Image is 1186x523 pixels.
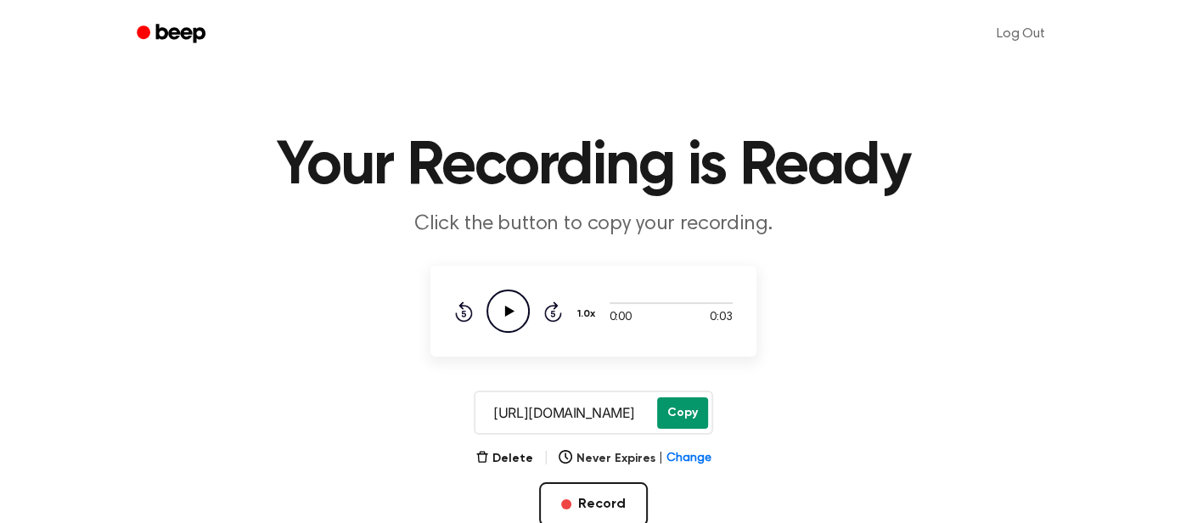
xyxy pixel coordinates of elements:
h1: Your Recording is Ready [159,136,1028,197]
a: Log Out [980,14,1062,54]
span: | [658,450,662,468]
span: | [543,448,549,469]
span: Change [666,450,711,468]
button: Copy [657,397,708,429]
button: Delete [475,450,533,468]
span: 0:03 [710,309,732,327]
a: Beep [125,18,221,51]
button: Never Expires|Change [559,450,711,468]
span: 0:00 [610,309,632,327]
p: Click the button to copy your recording. [267,211,919,239]
button: 1.0x [576,300,602,329]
